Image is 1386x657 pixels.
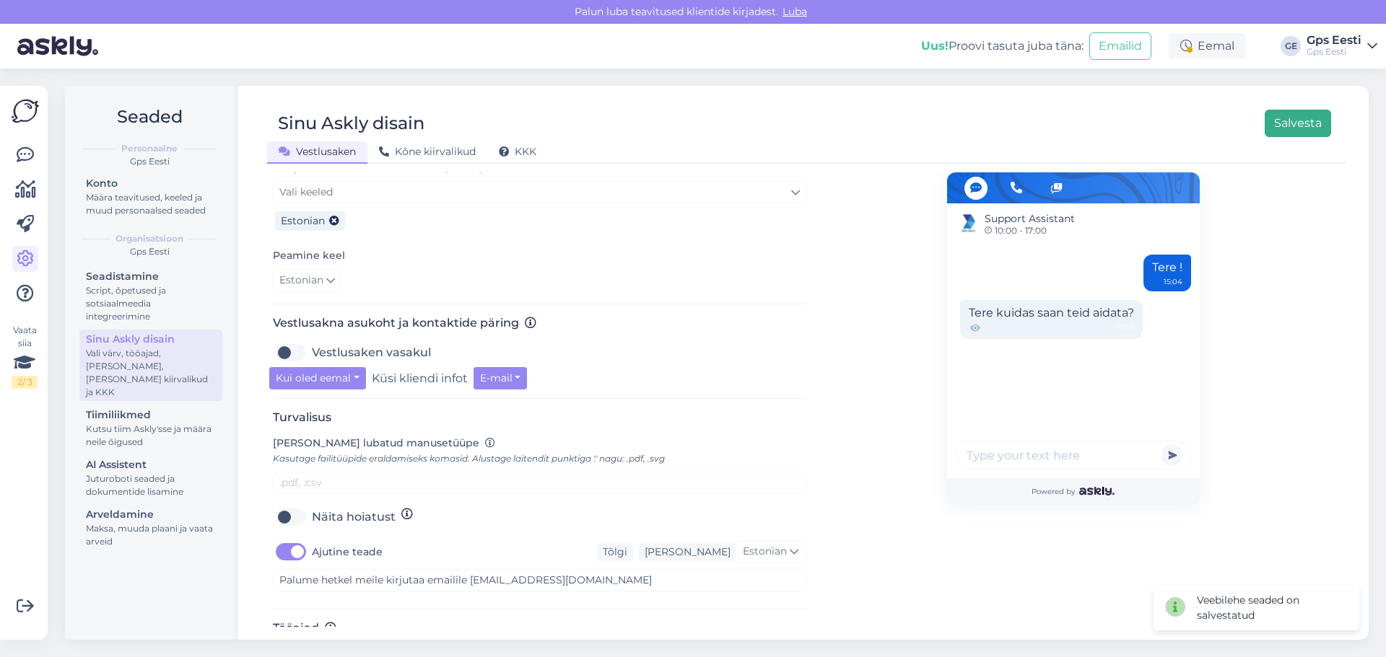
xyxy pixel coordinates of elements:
div: 15:04 [1164,276,1182,287]
img: Askly [1079,487,1115,495]
div: Juturoboti seaded ja dokumentide lisamine [86,472,216,498]
a: Estonian [273,269,341,292]
h2: Seaded [77,103,222,131]
div: Veebilehe seaded on salvestatud [1197,593,1348,623]
button: Emailid [1089,32,1151,60]
button: E-mail [474,367,528,389]
a: Sinu Askly disainVali värv, tööajad, [PERSON_NAME], [PERSON_NAME] kiirvalikud ja KKK [79,330,222,401]
span: Kasutage failitüüpide eraldamiseks komasid. Alustage laitendit punktiga '.' nagu: .pdf, .svg [273,453,665,464]
span: 15:05 [1116,322,1134,335]
a: ArveldamineMaksa, muuda plaani ja vaata arveid [79,505,222,550]
label: Küsi kliendi infot [372,367,468,389]
div: Gps Eesti [1307,46,1361,58]
span: [PERSON_NAME] lubatud manusetüüpe [273,436,479,449]
input: .pdf, .csv [273,472,806,494]
label: Näita hoiatust [312,506,396,529]
span: Estonian [743,544,787,560]
div: GE [1281,36,1301,56]
div: Proovi tasuta juba täna: [921,38,1084,55]
div: Vali värv, tööajad, [PERSON_NAME], [PERSON_NAME] kiirvalikud ja KKK [86,347,216,399]
span: Estonian [281,214,325,227]
a: Gps EestiGps Eesti [1307,35,1377,58]
div: Arveldamine [86,507,216,522]
span: KKK [499,145,536,158]
div: Sinu Askly disain [86,332,216,347]
input: Type your text here [956,441,1191,469]
div: Kutsu tiim Askly'sse ja määra neile õigused [86,423,216,449]
div: Tiimiliikmed [86,407,216,423]
span: Luba [778,5,811,18]
div: Eemal [1169,33,1246,59]
div: Gps Eesti [77,245,222,258]
img: Support [957,212,980,235]
b: Uus! [921,39,949,53]
a: Vali keeled [273,181,806,203]
span: Powered by [1032,486,1115,497]
button: Salvesta [1265,110,1331,137]
div: Vaata siia [12,324,38,389]
span: 10:00 - 17:00 [985,226,1075,235]
h3: Tööajad [273,621,806,635]
button: Kui oled eemal [269,367,366,389]
img: Askly Logo [12,97,39,125]
h3: Vestlusakna asukoht ja kontaktide päring [273,316,806,330]
div: 2 / 3 [12,376,38,389]
div: AI Assistent [86,457,216,472]
span: Support Assistant [985,211,1075,226]
textarea: Palume hetkel meile kirjutaa emailile [EMAIL_ADDRESS][DOMAIN_NAME] [273,569,806,591]
b: Personaalne [121,142,178,155]
div: Tere kuidas saan teid aidata? [960,300,1143,339]
label: Vestlusaken vasakul [312,341,431,364]
label: Ajutine teade [312,540,383,563]
div: Sinu Askly disain [278,110,424,137]
div: [PERSON_NAME] [639,544,731,560]
span: Vali keeled [279,185,333,198]
span: Kõne kiirvalikud [379,145,476,158]
a: KontoMäära teavitused, keeled ja muud personaalsed seaded [79,174,222,219]
div: Tõlgi [597,542,633,562]
b: Organisatsioon [115,232,183,245]
label: Peamine keel [273,248,345,263]
a: SeadistamineScript, õpetused ja sotsiaalmeedia integreerimine [79,267,222,325]
div: Seadistamine [86,269,216,284]
div: Tere ! [1143,255,1191,291]
span: Vestlusaken [279,145,356,158]
a: TiimiliikmedKutsu tiim Askly'sse ja määra neile õigused [79,405,222,451]
div: Konto [86,176,216,191]
h3: Turvalisus [273,410,806,424]
div: Script, õpetused ja sotsiaalmeedia integreerimine [86,284,216,323]
div: Maksa, muuda plaani ja vaata arveid [86,522,216,548]
a: AI AssistentJuturoboti seaded ja dokumentide lisamine [79,455,222,501]
div: Gps Eesti [1307,35,1361,46]
span: Estonian [279,273,323,288]
div: Määra teavitused, keeled ja muud personaalsed seaded [86,191,216,217]
div: Gps Eesti [77,155,222,168]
